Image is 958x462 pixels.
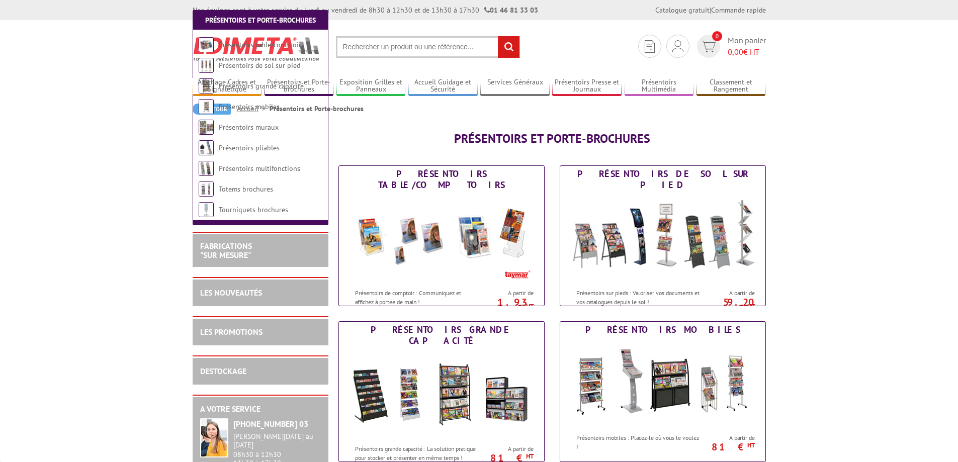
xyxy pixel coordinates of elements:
[205,16,316,25] a: Présentoirs et Porte-brochures
[645,40,655,53] img: devis rapide
[338,321,545,462] a: Présentoirs grande capacité Présentoirs grande capacité Présentoirs grande capacité : La solution...
[200,288,262,298] a: LES NOUVEAUTÉS
[408,78,478,95] a: Accueil Guidage et Sécurité
[672,40,683,52] img: devis rapide
[482,289,534,297] span: A partir de
[570,338,756,428] img: Présentoirs mobiles
[704,434,755,442] span: A partir de
[701,41,716,52] img: devis rapide
[199,140,214,155] img: Présentoirs pliables
[526,302,534,311] sup: HT
[233,419,308,429] strong: [PHONE_NUMBER] 03
[199,99,214,114] img: Présentoirs mobiles
[552,78,622,95] a: Présentoirs Presse et Journaux
[199,37,214,52] img: Présentoirs table/comptoirs
[336,78,406,95] a: Exposition Grilles et Panneaux
[526,452,534,460] sup: HT
[341,168,542,191] div: Présentoirs table/comptoirs
[193,78,262,95] a: Affichage Cadres et Signalétique
[576,433,701,450] p: Présentoirs mobiles : Placez-le où vous le voulez !
[199,120,214,135] img: Présentoirs muraux
[219,123,279,132] a: Présentoirs muraux
[570,193,756,284] img: Présentoirs de sol sur pied
[477,299,534,311] p: 1.93 €
[199,58,214,73] img: Présentoirs de sol sur pied
[747,302,755,311] sup: HT
[338,132,766,145] h1: Présentoirs et Porte-brochures
[563,324,763,335] div: Présentoirs mobiles
[219,143,280,152] a: Présentoirs pliables
[193,5,538,15] div: Nos équipes sont à votre service du lundi au vendredi de 8h30 à 12h30 et de 13h30 à 17h30
[349,349,535,439] img: Présentoirs grande capacité
[336,36,520,58] input: Rechercher un produit ou une référence...
[699,444,755,450] p: 81 €
[200,418,228,457] img: widget-service.jpg
[712,31,722,41] span: 0
[560,165,766,306] a: Présentoirs de sol sur pied Présentoirs de sol sur pied Présentoirs sur pieds : Valoriser vos doc...
[728,47,743,57] span: 0,00
[200,366,246,376] a: DESTOCKAGE
[699,299,755,311] p: 59.20 €
[199,181,214,197] img: Totems brochures
[355,444,480,461] p: Présentoirs grande capacité : La solution pratique pour stocker et présenter en même temps !
[747,441,755,449] sup: HT
[482,445,534,453] span: A partir de
[219,40,304,49] a: Présentoirs table/comptoirs
[560,321,766,462] a: Présentoirs mobiles Présentoirs mobiles Présentoirs mobiles : Placez-le où vous le voulez ! A par...
[200,405,321,414] h2: A votre service
[219,164,300,173] a: Présentoirs multifonctions
[199,202,214,217] img: Tourniquets brochures
[233,432,321,449] div: [PERSON_NAME][DATE] au [DATE]
[349,193,535,284] img: Présentoirs table/comptoirs
[219,205,288,214] a: Tourniquets brochures
[694,35,766,58] a: devis rapide 0 Mon panier 0,00€ HT
[484,6,538,15] strong: 01 46 81 33 03
[200,241,252,260] a: FABRICATIONS"Sur Mesure"
[200,327,263,337] a: LES PROMOTIONS
[728,35,766,58] span: Mon panier
[625,78,694,95] a: Présentoirs Multimédia
[498,36,519,58] input: rechercher
[655,6,710,15] a: Catalogue gratuit
[655,5,766,15] div: |
[711,6,766,15] a: Commande rapide
[219,61,300,70] a: Présentoirs de sol sur pied
[219,184,273,194] a: Totems brochures
[265,78,334,95] a: Présentoirs et Porte-brochures
[355,289,480,306] p: Présentoirs de comptoir : Communiquez et affichez à portée de main !
[477,455,534,461] p: 81 €
[696,78,766,95] a: Classement et Rangement
[219,102,280,111] a: Présentoirs mobiles
[704,289,755,297] span: A partir de
[728,46,766,58] span: € HT
[563,168,763,191] div: Présentoirs de sol sur pied
[480,78,550,95] a: Services Généraux
[341,324,542,346] div: Présentoirs grande capacité
[199,161,214,176] img: Présentoirs multifonctions
[576,289,701,306] p: Présentoirs sur pieds : Valoriser vos documents et vos catalogues depuis le sol !
[338,165,545,306] a: Présentoirs table/comptoirs Présentoirs table/comptoirs Présentoirs de comptoir : Communiquez et ...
